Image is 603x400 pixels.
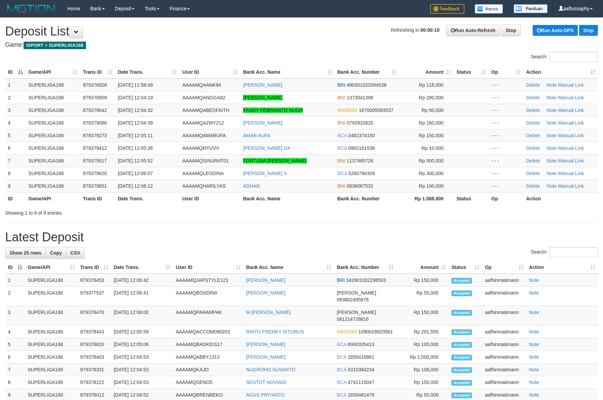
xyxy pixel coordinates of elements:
span: Rp 160,000 [419,120,444,126]
span: Copy 0462374150 to clipboard [348,133,375,138]
span: BNI [337,120,345,126]
span: [DATE] 12:05:36 [118,145,153,151]
a: Note [547,145,557,151]
span: Accepted [451,278,472,284]
a: Note [547,82,557,88]
a: Note [547,171,557,176]
span: [DATE] 12:04:32 [118,108,153,113]
th: Status: activate to sort column ascending [449,261,482,274]
h4: Game: [5,42,598,48]
span: BNI [337,183,345,189]
img: MOTION_logo.png [5,3,57,14]
th: Op [489,192,523,205]
a: Manual Link [558,183,584,189]
a: M [PERSON_NAME] [246,310,291,315]
span: 879379651 [83,183,107,189]
span: Copy 342901002298503 to clipboard [346,277,386,283]
td: SUPERLIGA168 [26,91,80,104]
span: [DATE] 11:58:49 [118,82,153,88]
th: Rp 1.588.000 [399,192,454,205]
span: MANDIRI [337,329,357,334]
span: [DATE] 12:06:07 [118,171,153,176]
td: 8 [5,376,25,389]
span: Rp 118,000 [419,82,444,88]
td: 6 [5,142,26,154]
span: Rp 150,000 [419,133,444,138]
span: Accepted [451,392,472,398]
th: ID: activate to sort column descending [5,66,26,78]
span: CSV [70,250,80,256]
a: [PERSON_NAME] S [243,171,287,176]
td: AAAAMQKAJO [173,363,243,376]
span: Rp 500,000 [419,158,444,163]
th: Action [523,192,598,205]
td: 879378470 [78,306,111,326]
td: SUPERLIGA168 [25,274,78,287]
a: AMAR AUFA [243,133,270,138]
img: Button%20Memo.svg [475,4,503,14]
td: SUPERLIGA168 [26,78,80,91]
span: Accepted [451,355,472,360]
td: SUPERLIGA168 [26,154,80,167]
td: AAAAMQSENO5 [173,376,243,389]
span: 879379042 [83,108,107,113]
span: Copy 1670005593537 to clipboard [359,108,393,113]
td: SUPERLIGA168 [25,306,78,326]
span: Copy 1650481476 to clipboard [348,392,374,398]
span: BRI [337,82,345,88]
td: - - - [489,167,523,180]
a: Note [547,120,557,126]
a: Manual Link [558,145,584,151]
a: Stop [501,25,521,36]
span: AAAAMQLEODINA [182,171,224,176]
a: Delete [526,158,540,163]
span: 879379517 [83,158,107,163]
td: Rp 50,000 [396,287,449,306]
td: aafhinmatimann [482,306,526,326]
th: Game/API: activate to sort column ascending [26,66,80,78]
a: Delete [526,120,540,126]
td: 879378620 [78,338,111,351]
span: AAAAMQANGGA82 [182,95,225,100]
td: AAAAMQBOSDINII [173,287,243,306]
strong: 00:00:10 [420,27,439,33]
a: Manual Link [558,171,584,176]
td: SUPERLIGA168 [25,376,78,389]
a: Run Auto-DPS [533,25,578,36]
a: Manual Link [558,108,584,113]
span: Rp 50,000 [421,108,444,113]
td: AAAAMQJAPSTYLE123 [173,274,243,287]
span: [PERSON_NAME] [337,290,376,296]
span: Copy 1650416861 to clipboard [348,354,374,360]
th: Game/API: activate to sort column ascending [25,261,78,274]
td: [DATE] 12:06:00 [111,306,173,326]
td: - - - [489,104,523,116]
span: Copy 1137465726 to clipboard [347,158,373,163]
a: FORTUNA [PERSON_NAME] [243,158,307,163]
span: Copy 081214728816 to clipboard [337,316,368,322]
span: Accepted [451,329,472,335]
td: 879378443 [78,326,111,338]
td: SUPERLIGA168 [25,351,78,363]
th: Bank Acc. Name: activate to sort column ascending [240,66,335,78]
span: Copy 0902161536 to clipboard [348,145,375,151]
span: Rp 200,000 [419,95,444,100]
a: Delete [526,183,540,189]
span: AAAAMQABEDFAITH [182,108,229,113]
td: 8 [5,167,26,180]
th: Bank Acc. Number: activate to sort column ascending [335,66,399,78]
a: Delete [526,82,540,88]
th: Date Trans. [115,192,180,205]
span: BCA [337,367,346,372]
td: Rp 108,000 [396,363,449,376]
a: Delete [526,145,540,151]
span: Show 25 rows [10,250,41,256]
td: 3 [5,306,25,326]
td: 879377537 [78,287,111,306]
a: [PERSON_NAME] [243,82,282,88]
span: [DATE] 12:06:12 [118,183,153,189]
td: 2 [5,91,26,104]
td: 7 [5,363,25,376]
th: User ID [180,192,240,205]
th: Status: activate to sort column ascending [454,66,489,78]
